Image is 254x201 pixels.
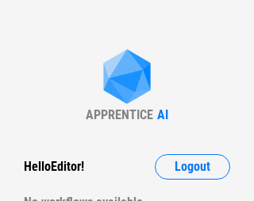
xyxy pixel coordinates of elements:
[86,107,153,122] div: APPRENTICE
[157,107,168,122] div: AI
[24,154,84,180] div: Hello Editor !
[95,49,159,107] img: Apprentice AI
[175,160,210,173] span: Logout
[155,154,230,180] button: Logout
